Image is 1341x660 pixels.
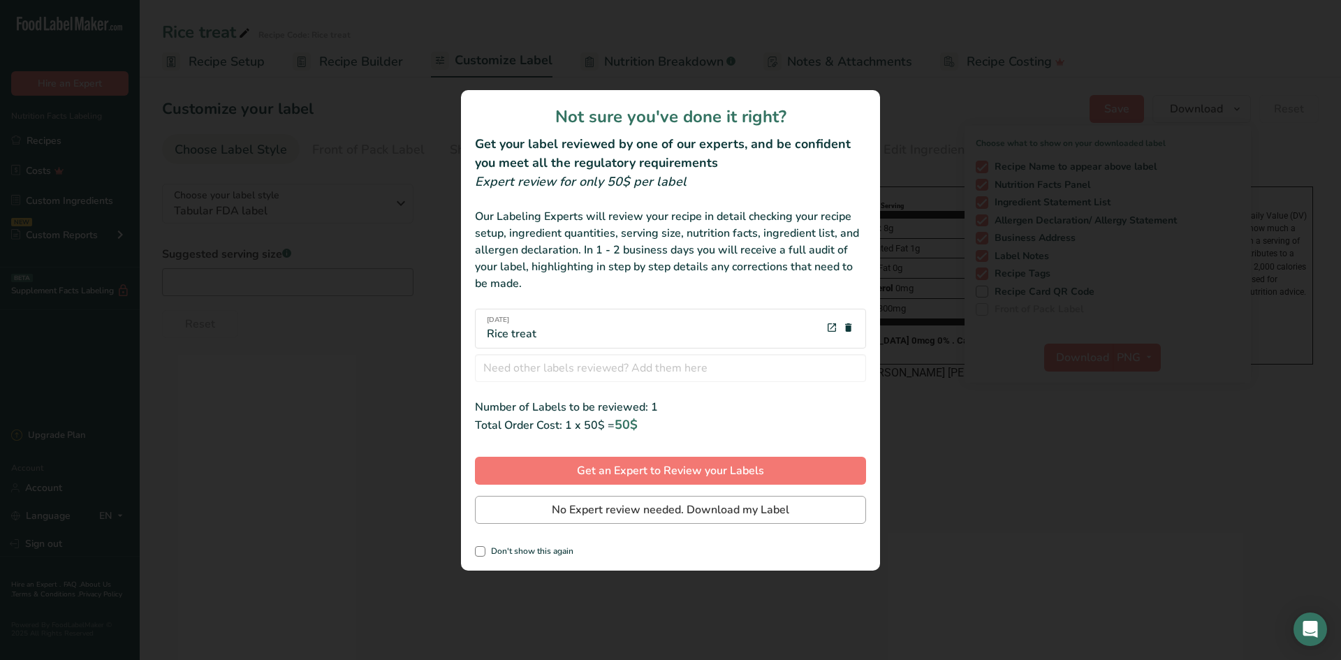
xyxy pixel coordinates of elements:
[475,173,866,191] div: Expert review for only 50$ per label
[475,416,866,434] div: Total Order Cost: 1 x 50$ =
[487,315,536,342] div: Rice treat
[475,104,866,129] h1: Not sure you've done it right?
[577,462,764,479] span: Get an Expert to Review your Labels
[475,208,866,292] div: Our Labeling Experts will review your recipe in detail checking your recipe setup, ingredient qua...
[615,416,638,433] span: 50$
[475,457,866,485] button: Get an Expert to Review your Labels
[485,546,573,557] span: Don't show this again
[1294,613,1327,646] div: Open Intercom Messenger
[475,135,866,173] h2: Get your label reviewed by one of our experts, and be confident you meet all the regulatory requi...
[475,496,866,524] button: No Expert review needed. Download my Label
[552,501,789,518] span: No Expert review needed. Download my Label
[475,354,866,382] input: Need other labels reviewed? Add them here
[475,399,866,416] div: Number of Labels to be reviewed: 1
[487,315,536,325] span: [DATE]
